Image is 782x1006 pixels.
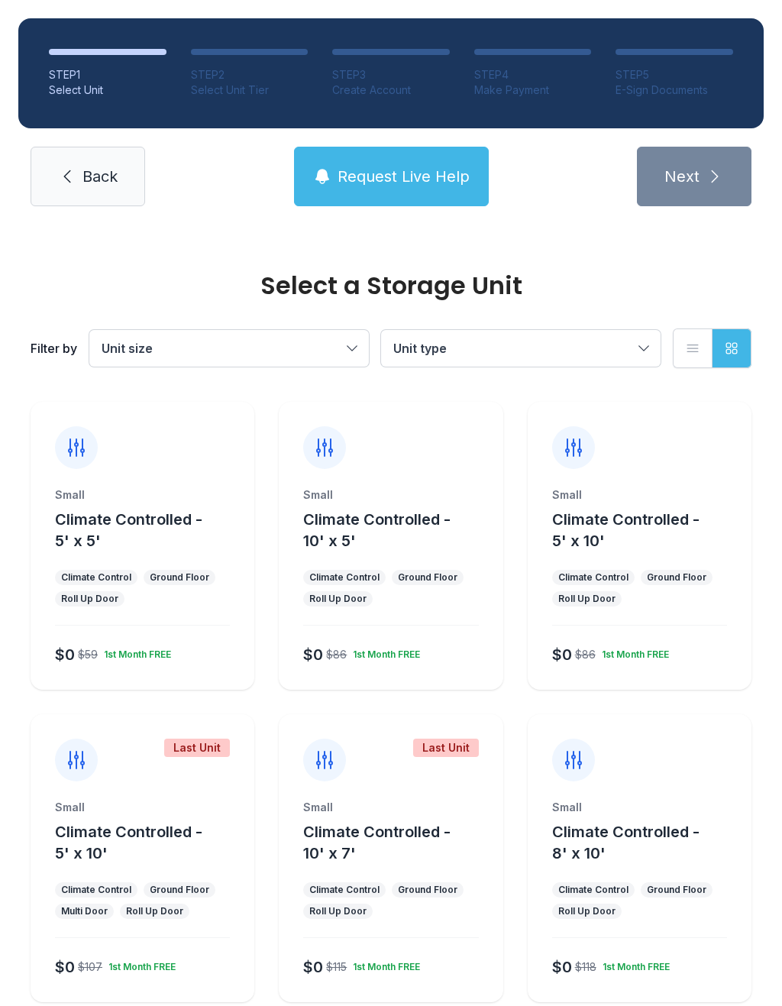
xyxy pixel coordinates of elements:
[102,341,153,356] span: Unit size
[303,487,478,503] div: Small
[303,823,451,862] span: Climate Controlled - 10' x 7'
[664,166,700,187] span: Next
[552,509,745,552] button: Climate Controlled - 5' x 10'
[303,956,323,978] div: $0
[552,821,745,864] button: Climate Controlled - 8' x 10'
[616,67,733,82] div: STEP 5
[575,647,596,662] div: $86
[326,647,347,662] div: $86
[552,800,727,815] div: Small
[98,642,171,661] div: 1st Month FREE
[49,67,166,82] div: STEP 1
[474,67,592,82] div: STEP 4
[61,571,131,584] div: Climate Control
[338,166,470,187] span: Request Live Help
[303,821,496,864] button: Climate Controlled - 10' x 7'
[575,959,596,975] div: $118
[309,593,367,605] div: Roll Up Door
[398,884,457,896] div: Ground Floor
[61,884,131,896] div: Climate Control
[55,823,202,862] span: Climate Controlled - 5' x 10'
[552,956,572,978] div: $0
[55,800,230,815] div: Small
[303,510,451,550] span: Climate Controlled - 10' x 5'
[474,82,592,98] div: Make Payment
[49,82,166,98] div: Select Unit
[55,510,202,550] span: Climate Controlled - 5' x 5'
[303,644,323,665] div: $0
[552,487,727,503] div: Small
[309,884,380,896] div: Climate Control
[61,593,118,605] div: Roll Up Door
[616,82,733,98] div: E-Sign Documents
[332,82,450,98] div: Create Account
[191,67,309,82] div: STEP 2
[150,884,209,896] div: Ground Floor
[126,905,183,917] div: Roll Up Door
[150,571,209,584] div: Ground Floor
[31,273,751,298] div: Select a Storage Unit
[55,509,248,552] button: Climate Controlled - 5' x 5'
[647,571,706,584] div: Ground Floor
[55,487,230,503] div: Small
[596,955,670,973] div: 1st Month FREE
[303,800,478,815] div: Small
[558,593,616,605] div: Roll Up Door
[78,959,102,975] div: $107
[78,647,98,662] div: $59
[558,884,629,896] div: Climate Control
[552,823,700,862] span: Climate Controlled - 8' x 10'
[347,642,420,661] div: 1st Month FREE
[102,955,176,973] div: 1st Month FREE
[558,905,616,917] div: Roll Up Door
[647,884,706,896] div: Ground Floor
[309,905,367,917] div: Roll Up Door
[164,739,230,757] div: Last Unit
[61,905,108,917] div: Multi Door
[303,509,496,552] button: Climate Controlled - 10' x 5'
[413,739,479,757] div: Last Unit
[332,67,450,82] div: STEP 3
[89,330,369,367] button: Unit size
[55,956,75,978] div: $0
[55,821,248,864] button: Climate Controlled - 5' x 10'
[309,571,380,584] div: Climate Control
[558,571,629,584] div: Climate Control
[326,959,347,975] div: $115
[55,644,75,665] div: $0
[393,341,447,356] span: Unit type
[347,955,420,973] div: 1st Month FREE
[552,644,572,665] div: $0
[596,642,669,661] div: 1st Month FREE
[31,339,77,357] div: Filter by
[82,166,118,187] span: Back
[191,82,309,98] div: Select Unit Tier
[552,510,700,550] span: Climate Controlled - 5' x 10'
[381,330,661,367] button: Unit type
[398,571,457,584] div: Ground Floor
